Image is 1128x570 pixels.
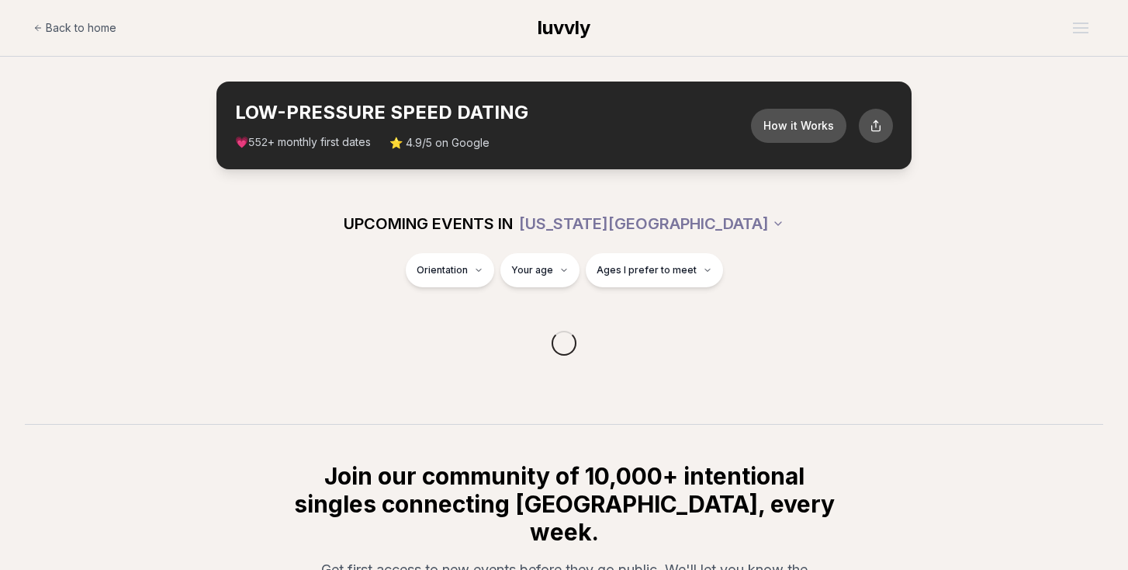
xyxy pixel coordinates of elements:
[586,253,723,287] button: Ages I prefer to meet
[33,12,116,43] a: Back to home
[538,16,590,40] a: luvvly
[1067,16,1095,40] button: Open menu
[500,253,580,287] button: Your age
[235,100,751,125] h2: LOW-PRESSURE SPEED DATING
[417,264,468,276] span: Orientation
[538,16,590,39] span: luvvly
[46,20,116,36] span: Back to home
[406,253,494,287] button: Orientation
[751,109,846,143] button: How it Works
[291,462,837,546] h2: Join our community of 10,000+ intentional singles connecting [GEOGRAPHIC_DATA], every week.
[235,134,371,151] span: 💗 + monthly first dates
[511,264,553,276] span: Your age
[248,137,268,149] span: 552
[519,207,784,241] button: [US_STATE][GEOGRAPHIC_DATA]
[597,264,697,276] span: Ages I prefer to meet
[389,135,490,151] span: ⭐ 4.9/5 on Google
[344,213,513,235] span: UPCOMING EVENTS IN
